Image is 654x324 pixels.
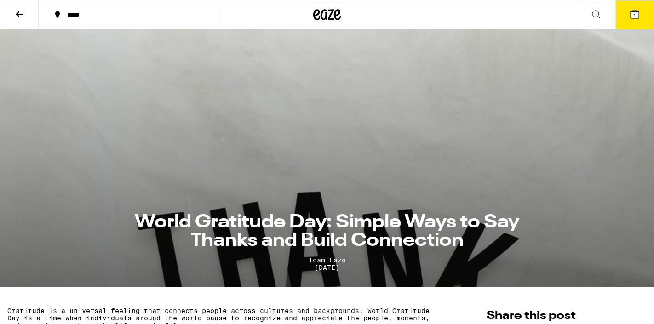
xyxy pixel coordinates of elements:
[110,256,544,264] span: Team Eaze
[110,213,544,250] h1: World Gratitude Day: Simple Ways to Say Thanks and Build Connection
[633,12,636,18] span: 1
[615,0,654,29] button: 1
[487,310,641,322] h2: Share this post
[110,264,544,271] span: [DATE]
